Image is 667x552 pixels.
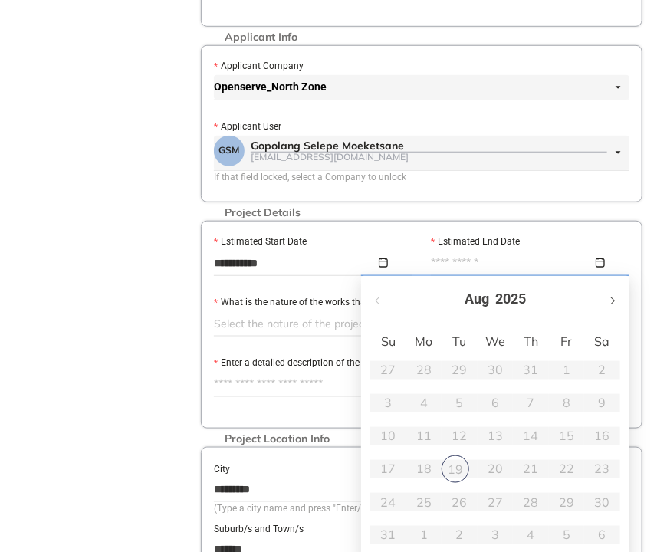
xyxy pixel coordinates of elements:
[370,329,406,353] th: Su
[431,255,593,271] input: Estimated End Date
[214,501,629,516] div: (Type a city name and press "Enter/Tab" button)
[214,478,629,501] input: City
[214,120,281,134] label: Applicant User
[251,140,607,153] div: Gopolang Selepe Moeketsane
[513,329,549,353] th: Th
[214,356,481,370] label: Enter a detailed description of the works that will be carried out
[214,295,566,310] label: What is the nature of the works that will be carried out (Select multiple if applicable)
[584,329,620,353] th: Sa
[214,59,304,74] label: Applicant Company
[478,329,514,353] th: We
[431,235,520,249] label: Estimated End Date
[219,145,240,156] span: GSM
[214,372,629,396] textarea: Enter a detailed description of the works that will be carried out
[217,206,308,219] span: Project Details
[214,255,376,271] input: Estimated Start Date
[214,462,230,477] label: City
[214,235,307,249] label: Estimated Start Date
[251,152,607,162] div: [EMAIL_ADDRESS][DOMAIN_NAME]
[214,170,629,185] div: If that field locked, select a Company to unlock
[549,329,585,353] th: Fr
[217,31,305,44] span: Applicant Info
[442,329,478,353] th: Tu
[214,75,621,100] span: Openserve_North Zone
[406,329,442,353] th: Mo
[214,523,304,537] label: Suburb/s and Town/s
[217,432,337,445] span: Project Location Info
